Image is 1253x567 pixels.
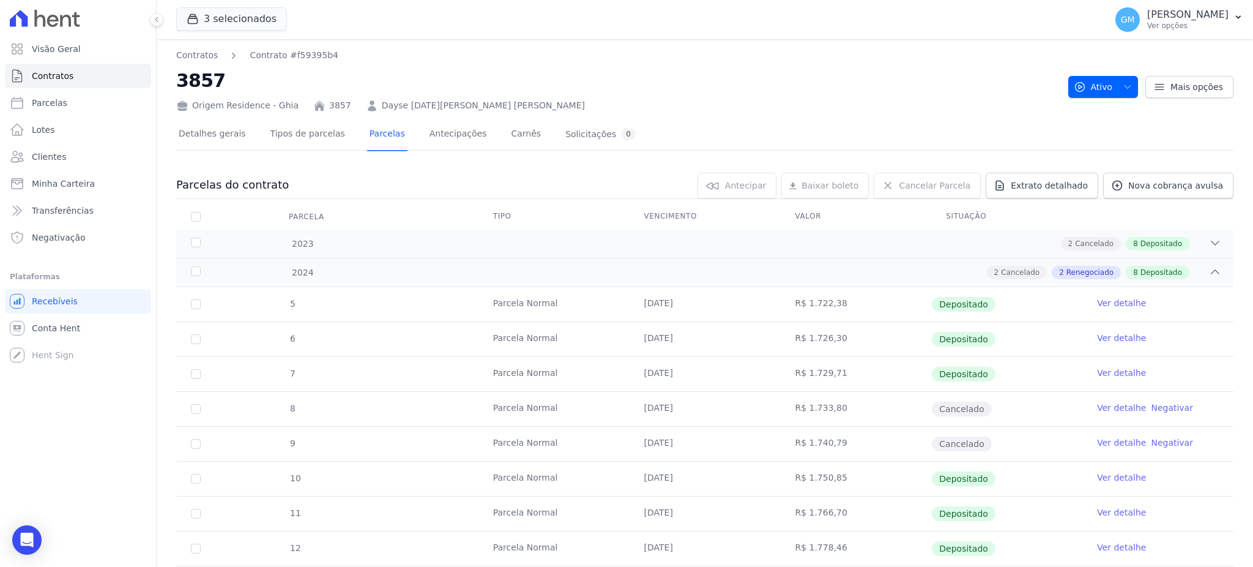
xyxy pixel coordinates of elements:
span: Depositado [932,332,995,347]
div: Parcela [274,205,339,229]
td: Parcela Normal [478,497,630,531]
span: Minha Carteira [32,178,95,190]
span: 5 [289,299,296,309]
td: Parcela Normal [478,287,630,321]
span: Depositado [932,471,995,486]
span: Parcelas [32,97,67,109]
a: Antecipações [427,119,489,151]
td: [DATE] [630,287,781,321]
input: Só é possível selecionar pagamentos em aberto [191,439,201,449]
td: [DATE] [630,427,781,461]
a: Negativar [1151,438,1193,448]
td: [DATE] [630,392,781,426]
a: Ver detalhe [1097,297,1146,309]
a: Mais opções [1145,76,1233,98]
a: Detalhes gerais [176,119,248,151]
span: Recebíveis [32,295,78,307]
span: GM [1121,15,1135,24]
td: R$ 1.729,71 [780,357,931,391]
span: Transferências [32,205,94,217]
a: Conta Hent [5,316,151,340]
a: Ver detalhe [1097,402,1146,414]
td: R$ 1.778,46 [780,531,931,566]
span: Negativação [32,231,86,244]
span: 6 [289,334,296,344]
span: Depositado [932,297,995,312]
th: Tipo [478,204,630,230]
a: Negativar [1151,403,1193,413]
span: Depositado [932,506,995,521]
span: 8 [289,404,296,413]
td: Parcela Normal [478,531,630,566]
span: 10 [289,473,301,483]
span: Clientes [32,151,66,163]
td: [DATE] [630,497,781,531]
span: Cancelado [932,402,991,416]
td: Parcela Normal [478,392,630,426]
td: R$ 1.722,38 [780,287,931,321]
a: Ver detalhe [1097,367,1146,379]
div: Solicitações [565,129,636,140]
a: Recebíveis [5,289,151,314]
td: [DATE] [630,531,781,566]
a: Solicitações0 [563,119,638,151]
span: 2 [994,267,999,278]
span: 8 [1133,238,1138,249]
span: Mais opções [1170,81,1223,93]
a: Tipos de parcelas [268,119,348,151]
a: Contrato #f59395b4 [250,49,338,62]
a: Lotes [5,118,151,142]
span: 8 [1133,267,1138,278]
h3: Parcelas do contrato [176,178,289,192]
button: 3 selecionados [176,7,287,31]
a: Contratos [5,64,151,88]
span: Visão Geral [32,43,81,55]
input: Só é possível selecionar pagamentos em aberto [191,404,201,414]
h2: 3857 [176,67,1058,94]
span: Cancelado [932,437,991,451]
span: Conta Hent [32,322,80,334]
a: Parcelas [5,91,151,115]
a: Ver detalhe [1097,437,1146,449]
a: Visão Geral [5,37,151,61]
td: R$ 1.740,79 [780,427,931,461]
span: Cancelado [1075,238,1114,249]
span: Nova cobrança avulsa [1128,179,1223,192]
span: Lotes [32,124,55,136]
nav: Breadcrumb [176,49,1058,62]
p: [PERSON_NAME] [1147,9,1229,21]
td: R$ 1.750,85 [780,462,931,496]
span: 9 [289,438,296,448]
a: Ver detalhe [1097,506,1146,519]
td: [DATE] [630,462,781,496]
a: Extrato detalhado [986,173,1098,198]
a: Carnês [508,119,543,151]
input: Só é possível selecionar pagamentos em aberto [191,369,201,379]
span: 2023 [291,238,314,250]
a: Ver detalhe [1097,471,1146,484]
button: Ativo [1068,76,1139,98]
span: Depositado [1140,238,1182,249]
td: Parcela Normal [478,462,630,496]
th: Valor [780,204,931,230]
span: 7 [289,369,296,378]
div: Origem Residence - Ghia [176,99,299,112]
th: Vencimento [630,204,781,230]
div: Plataformas [10,269,146,284]
span: 2024 [291,266,314,279]
td: R$ 1.726,30 [780,322,931,356]
td: Parcela Normal [478,322,630,356]
a: Transferências [5,198,151,223]
a: Parcelas [367,119,407,151]
p: Ver opções [1147,21,1229,31]
span: Contratos [32,70,73,82]
input: Só é possível selecionar pagamentos em aberto [191,334,201,344]
span: Cancelado [1001,267,1039,278]
a: Negativação [5,225,151,250]
td: R$ 1.733,80 [780,392,931,426]
nav: Breadcrumb [176,49,338,62]
span: Renegociado [1066,267,1114,278]
a: Nova cobrança avulsa [1103,173,1233,198]
input: Só é possível selecionar pagamentos em aberto [191,544,201,554]
td: Parcela Normal [478,427,630,461]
